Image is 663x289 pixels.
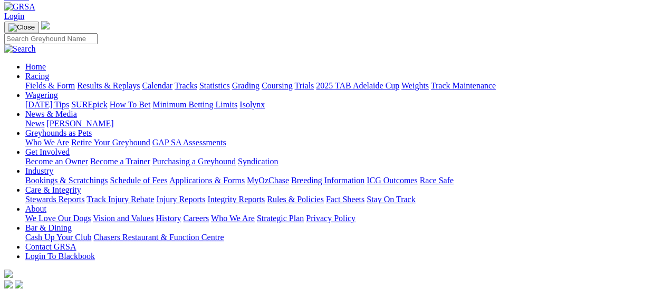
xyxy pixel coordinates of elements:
img: logo-grsa-white.png [4,270,13,278]
a: Login To Blackbook [25,252,95,261]
a: Careers [183,214,209,223]
a: Grading [232,81,260,90]
a: Rules & Policies [267,195,324,204]
a: ICG Outcomes [367,176,417,185]
a: Track Injury Rebate [87,195,154,204]
a: History [156,214,181,223]
a: Cash Up Your Club [25,233,91,242]
a: MyOzChase [247,176,289,185]
a: Greyhounds as Pets [25,128,92,137]
a: Chasers Restaurant & Function Centre [93,233,224,242]
a: Syndication [238,157,278,166]
div: Industry [25,176,659,185]
a: Race Safe [419,176,453,185]
a: Login [4,12,24,21]
a: Stewards Reports [25,195,84,204]
a: Breeding Information [291,176,364,185]
a: Bar & Dining [25,223,72,232]
a: Results & Replays [77,81,140,90]
input: Search [4,33,98,44]
a: Track Maintenance [431,81,496,90]
img: GRSA [4,2,35,12]
a: Integrity Reports [207,195,265,204]
a: Weights [401,81,429,90]
a: Vision and Values [93,214,153,223]
a: Racing [25,72,49,81]
a: Care & Integrity [25,185,81,194]
div: Care & Integrity [25,195,659,204]
a: SUREpick [71,100,107,109]
a: Retire Your Greyhound [71,138,150,147]
a: Schedule of Fees [110,176,167,185]
div: Get Involved [25,157,659,166]
a: Privacy Policy [306,214,355,223]
a: Fact Sheets [326,195,364,204]
a: Industry [25,166,53,175]
a: Become a Trainer [90,157,150,166]
a: Bookings & Scratchings [25,176,108,185]
button: Toggle navigation [4,22,39,33]
img: facebook.svg [4,280,13,288]
a: Who We Are [211,214,255,223]
a: Strategic Plan [257,214,304,223]
img: logo-grsa-white.png [41,21,50,29]
a: How To Bet [110,100,151,109]
a: Applications & Forms [169,176,245,185]
a: [PERSON_NAME] [46,119,113,128]
a: Coursing [262,81,293,90]
div: Greyhounds as Pets [25,138,659,147]
a: Contact GRSA [25,242,76,251]
a: Home [25,62,46,71]
a: 2025 TAB Adelaide Cup [316,81,399,90]
a: News [25,119,44,128]
div: News & Media [25,119,659,128]
a: Calendar [142,81,172,90]
div: Bar & Dining [25,233,659,242]
div: About [25,214,659,223]
a: [DATE] Tips [25,100,69,109]
a: Stay On Track [367,195,415,204]
a: About [25,204,46,213]
a: Who We Are [25,138,69,147]
a: GAP SA Assessments [152,138,226,147]
a: Statistics [199,81,230,90]
div: Wagering [25,100,659,109]
a: Isolynx [239,100,265,109]
a: Become an Owner [25,157,88,166]
img: Search [4,44,36,54]
a: News & Media [25,109,77,118]
a: Injury Reports [156,195,205,204]
a: Minimum Betting Limits [152,100,237,109]
a: Fields & Form [25,81,75,90]
a: Trials [294,81,314,90]
a: We Love Our Dogs [25,214,91,223]
img: Close [8,23,35,32]
a: Wagering [25,91,58,99]
div: Racing [25,81,659,91]
a: Get Involved [25,147,70,156]
a: Tracks [175,81,197,90]
a: Purchasing a Greyhound [152,157,236,166]
img: twitter.svg [15,280,23,288]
